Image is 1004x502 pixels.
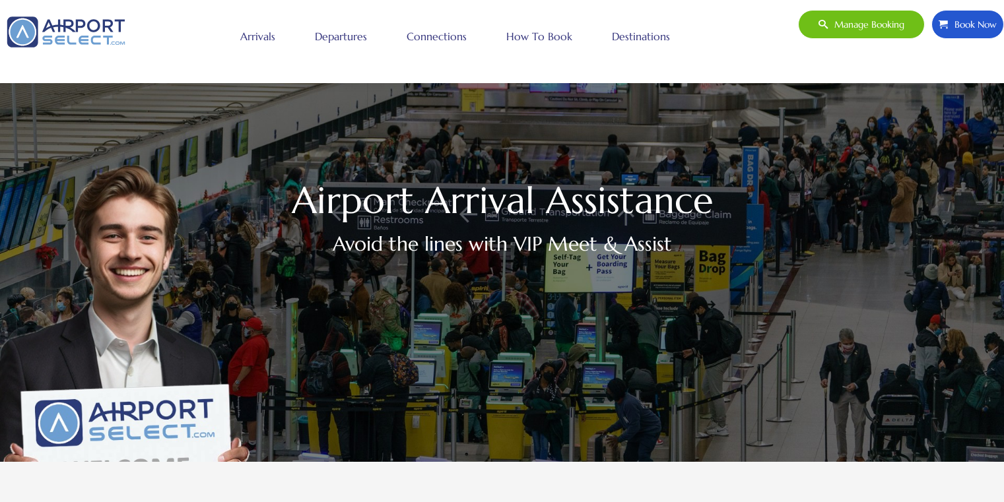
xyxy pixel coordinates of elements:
[609,20,673,53] a: Destinations
[312,20,370,53] a: Departures
[403,20,470,53] a: Connections
[931,10,1004,39] a: Book Now
[798,10,925,39] a: Manage booking
[71,229,933,259] h2: Avoid the lines with VIP Meet & Assist
[948,11,997,38] span: Book Now
[828,11,904,38] span: Manage booking
[503,20,576,53] a: How to book
[71,185,933,216] h1: Airport Arrival Assistance
[237,20,279,53] a: Arrivals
